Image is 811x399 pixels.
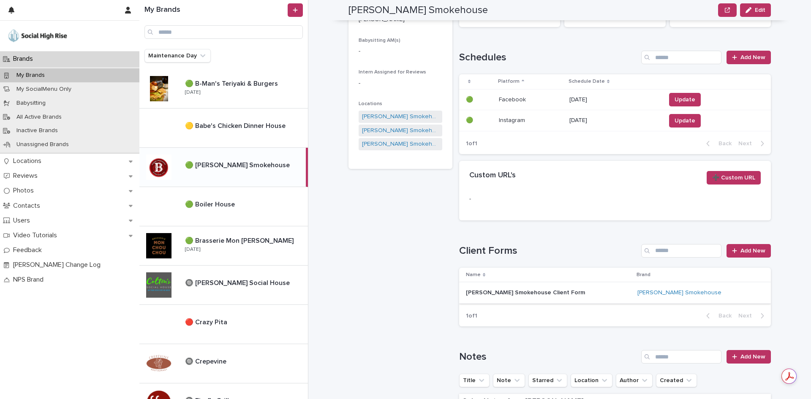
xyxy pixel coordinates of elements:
a: Add New [727,51,771,64]
h2: [PERSON_NAME] Smokehouse [348,4,488,16]
p: 🟢 [466,95,475,103]
p: NPS Brand [10,276,50,284]
span: Back [713,313,732,319]
p: Brands [10,55,40,63]
h1: Notes [459,351,638,363]
a: Add New [727,244,771,258]
input: Search [641,51,721,64]
p: Facebook [499,95,528,103]
span: Next [738,141,757,147]
button: Back [699,140,735,147]
p: Instagram [499,115,527,124]
p: 1 of 1 [459,306,484,326]
span: Update [675,95,695,104]
button: ➕ Custom URL [707,171,761,185]
p: - [469,195,560,204]
p: Feedback [10,246,49,254]
p: Users [10,217,37,225]
p: My Brands [10,72,52,79]
a: 🔘 Crepevine🔘 Crepevine [139,344,308,383]
p: Locations [10,157,48,165]
p: My SocialMenu Only [10,86,78,93]
h1: Schedules [459,52,638,64]
button: Update [669,114,701,128]
p: Platform [498,77,520,86]
tr: 🟢🟢 InstagramInstagram [DATE]Update [459,110,771,131]
p: 🟢 [466,115,475,124]
a: 🔴 Crazy Pita🔴 Crazy Pita [139,305,308,344]
input: Search [641,350,721,364]
p: [PERSON_NAME] Change Log [10,261,107,269]
a: [PERSON_NAME] Smokehouse - 82nd St. [362,112,439,121]
p: 1 of 1 [459,133,484,154]
p: Photos [10,187,41,195]
p: All Active Brands [10,114,68,121]
a: [PERSON_NAME] Smokehouse - [GEOGRAPHIC_DATA]. [362,126,439,135]
span: Back [713,141,732,147]
input: Search [144,25,303,39]
div: - [359,79,442,88]
p: - [359,47,442,56]
a: [PERSON_NAME] Smokehouse - 19th St. [362,140,439,149]
p: Schedule Date [569,77,605,86]
p: [DATE] [569,96,659,103]
button: Created [656,374,697,387]
a: 🟢 Brasserie Mon [PERSON_NAME]🟢 Brasserie Mon [PERSON_NAME] [DATE] [139,226,308,266]
a: 🔘 [PERSON_NAME] Social House🔘 [PERSON_NAME] Social House [139,266,308,305]
span: Next [738,313,757,319]
p: 🟢 Boiler House [185,199,237,209]
button: Title [459,374,490,387]
button: Update [669,93,701,106]
span: Edit [755,7,765,13]
button: Author [616,374,653,387]
tr: 🟢🟢 FacebookFacebook [DATE]Update [459,89,771,110]
p: Babysitting [10,100,52,107]
button: Next [735,140,771,147]
p: 🟡 Babe's Chicken Dinner House [185,120,287,130]
a: 🟢 Boiler House🟢 Boiler House [139,187,308,226]
p: [DATE] [185,90,200,95]
p: 🟢 B-Man's Teriyaki & Burgers [185,78,280,88]
h1: Client Forms [459,245,638,257]
button: Location [571,374,612,387]
span: Update [675,117,695,125]
span: Add New [740,54,765,60]
p: Unassigned Brands [10,141,76,148]
button: Edit [740,3,771,17]
p: Name [466,270,481,280]
h2: Custom URL's [469,171,516,180]
img: o5DnuTxEQV6sW9jFYBBf [7,27,68,44]
p: [DATE] [569,117,659,124]
p: 🟢 [PERSON_NAME] Smokehouse [185,160,291,169]
span: Add New [740,248,765,254]
h1: My Brands [144,5,286,15]
p: 🔘 [PERSON_NAME] Social House [185,277,291,287]
span: Babysitting AM(s) [359,38,400,43]
a: 🟢 B-Man's Teriyaki & Burgers🟢 B-Man's Teriyaki & Burgers [DATE] [139,69,308,109]
p: 🔴 Crazy Pita [185,317,229,326]
a: Add New [727,350,771,364]
p: Inactive Brands [10,127,65,134]
span: ➕ Custom URL [712,174,755,182]
p: Contacts [10,202,47,210]
span: Locations [359,101,382,106]
p: 🔘 Crepevine [185,356,228,366]
button: Back [699,312,735,320]
a: 🟡 Babe's Chicken Dinner House🟡 Babe's Chicken Dinner House [139,109,308,148]
a: 🟢 [PERSON_NAME] Smokehouse🟢 [PERSON_NAME] Smokehouse [139,148,308,187]
a: [PERSON_NAME] Smokehouse [637,289,721,296]
p: [DATE] [185,247,200,252]
button: Note [493,374,525,387]
p: Video Tutorials [10,231,64,239]
span: Intern Assigned for Reviews [359,70,426,75]
button: Maintenance Day [144,49,211,62]
p: [PERSON_NAME] Smokehouse Client Form [466,288,587,296]
button: Next [735,312,771,320]
p: 🟢 Brasserie Mon [PERSON_NAME] [185,235,295,245]
input: Search [641,244,721,258]
p: Reviews [10,172,44,180]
